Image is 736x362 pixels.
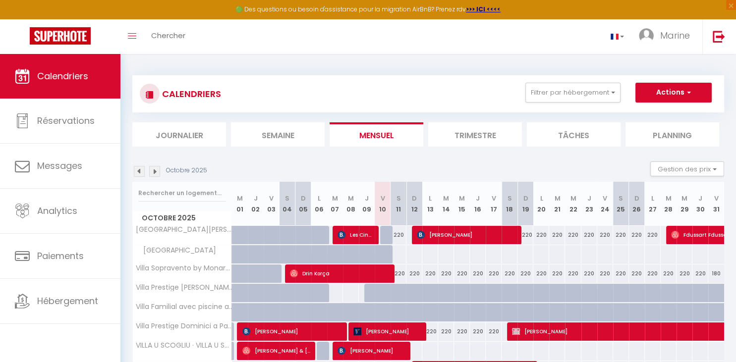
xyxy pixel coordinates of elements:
[134,264,233,272] span: Villa Sopravento by Monarca Prestige
[698,194,702,203] abbr: J
[581,264,597,283] div: 220
[635,83,712,103] button: Actions
[330,122,423,147] li: Mensuel
[634,194,639,203] abbr: D
[486,182,502,226] th: 17
[645,182,661,226] th: 27
[639,28,654,43] img: ...
[629,182,645,226] th: 26
[417,225,517,244] span: [PERSON_NAME]
[242,341,311,360] span: [PERSON_NAME] & [PERSON_NAME]
[428,122,522,147] li: Trimestre
[280,182,295,226] th: 04
[597,226,613,244] div: 220
[533,182,549,226] th: 20
[476,194,480,203] abbr: J
[549,182,565,226] th: 21
[692,264,708,283] div: 220
[581,182,597,226] th: 23
[134,245,219,256] span: [GEOGRAPHIC_DATA]
[459,194,465,203] abbr: M
[237,194,243,203] abbr: M
[466,5,501,13] strong: >>> ICI <<<<
[661,182,677,226] th: 28
[396,194,400,203] abbr: S
[232,182,248,226] th: 01
[502,264,517,283] div: 220
[517,226,533,244] div: 220
[391,226,406,244] div: 220
[492,194,496,203] abbr: V
[613,264,629,283] div: 220
[486,322,502,341] div: 220
[486,264,502,283] div: 220
[134,284,233,291] span: Villa Prestige [PERSON_NAME], Le luxe au [GEOGRAPHIC_DATA] by Monarca
[134,342,233,349] span: VILLA U SCOGLIU · VILLA U SCOGLIU CAP CORSE 5*
[677,182,692,226] th: 29
[631,19,702,54] a: ... Marine
[645,264,661,283] div: 220
[629,264,645,283] div: 220
[438,182,454,226] th: 14
[359,182,375,226] th: 09
[391,264,406,283] div: 220
[651,194,654,203] abbr: L
[391,182,406,226] th: 11
[613,226,629,244] div: 220
[645,226,661,244] div: 220
[597,182,613,226] th: 24
[438,264,454,283] div: 220
[619,194,623,203] abbr: S
[533,264,549,283] div: 220
[338,225,375,244] span: Les Cinq Sens Tracol
[134,226,233,233] span: [GEOGRAPHIC_DATA][PERSON_NAME] by [PERSON_NAME] Prestige
[581,226,597,244] div: 220
[517,264,533,283] div: 220
[327,182,343,226] th: 07
[254,194,258,203] abbr: J
[470,322,486,341] div: 220
[613,182,629,226] th: 25
[438,322,454,341] div: 220
[625,122,719,147] li: Planning
[454,182,470,226] th: 15
[406,264,422,283] div: 220
[422,182,438,226] th: 13
[406,182,422,226] th: 12
[30,27,91,45] img: Super Booking
[37,159,82,172] span: Messages
[454,264,470,283] div: 220
[412,194,417,203] abbr: D
[348,194,354,203] abbr: M
[132,122,226,147] li: Journalier
[422,264,438,283] div: 220
[565,182,581,226] th: 22
[375,182,391,226] th: 10
[523,194,528,203] abbr: D
[422,322,438,341] div: 220
[429,194,432,203] abbr: L
[443,194,449,203] abbr: M
[295,182,311,226] th: 05
[332,194,338,203] abbr: M
[144,19,193,54] a: Chercher
[231,122,325,147] li: Semaine
[713,30,725,43] img: logout
[554,194,560,203] abbr: M
[470,182,486,226] th: 16
[380,194,385,203] abbr: V
[565,264,581,283] div: 220
[517,182,533,226] th: 19
[692,182,708,226] th: 30
[470,264,486,283] div: 220
[587,194,591,203] abbr: J
[508,194,512,203] abbr: S
[708,182,724,226] th: 31
[37,114,95,127] span: Réservations
[570,194,576,203] abbr: M
[248,182,264,226] th: 02
[365,194,369,203] abbr: J
[677,264,692,283] div: 220
[666,194,672,203] abbr: M
[565,226,581,244] div: 220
